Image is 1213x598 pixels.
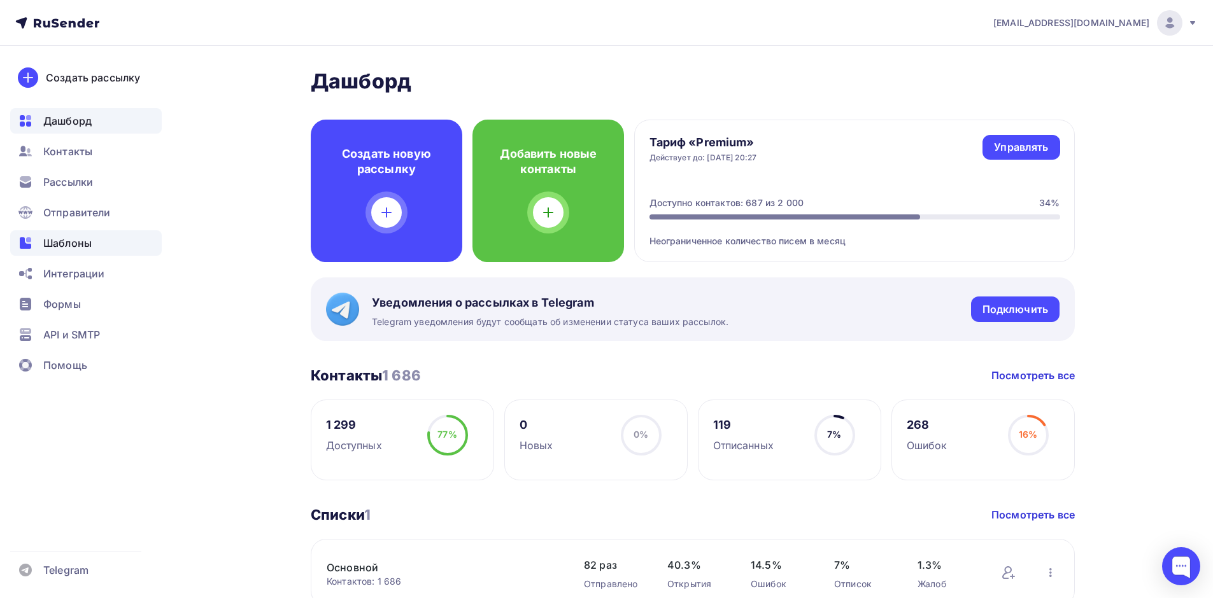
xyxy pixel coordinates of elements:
span: Шаблоны [43,235,92,251]
h3: Списки [311,506,371,524]
span: Дашборд [43,113,92,129]
a: Дашборд [10,108,162,134]
h2: Дашборд [311,69,1075,94]
div: 268 [907,417,947,433]
span: 16% [1019,429,1037,440]
span: Помощь [43,358,87,373]
h4: Добавить новые контакты [493,146,604,177]
span: Контакты [43,144,92,159]
a: Контакты [10,139,162,164]
span: 7% [834,557,892,573]
div: 34% [1039,197,1060,209]
div: Новых [520,438,553,453]
span: 14.5% [751,557,809,573]
span: Уведомления о рассылках в Telegram [372,295,728,310]
span: Telegram уведомления будут сообщать об изменении статуса ваших рассылок. [372,316,728,328]
div: Действует до: [DATE] 20:27 [649,153,757,163]
span: Рассылки [43,174,93,190]
span: 40.3% [667,557,725,573]
div: 119 [713,417,774,433]
div: Ошибок [751,578,809,590]
span: Интеграции [43,266,104,281]
h4: Тариф «Premium» [649,135,757,150]
div: Доступных [326,438,382,453]
h4: Создать новую рассылку [331,146,442,177]
span: 1 686 [382,367,421,384]
span: 1 [364,506,371,523]
div: Неограниченное количество писем в месяц [649,219,1060,247]
div: Подключить [982,302,1048,317]
span: [EMAIL_ADDRESS][DOMAIN_NAME] [993,17,1149,29]
a: Отправители [10,200,162,225]
a: Посмотреть все [991,368,1075,383]
a: Основной [327,560,543,575]
div: Открытия [667,578,725,590]
div: 1 299 [326,417,382,433]
div: Ошибок [907,438,947,453]
span: 77% [437,429,457,440]
span: 7% [827,429,841,440]
a: Посмотреть все [991,507,1075,522]
div: Отписок [834,578,892,590]
div: Отписанных [713,438,774,453]
span: Отправители [43,205,111,220]
h3: Контакты [311,366,421,384]
span: Формы [43,296,81,312]
a: Рассылки [10,169,162,195]
div: Контактов: 1 686 [327,575,558,588]
div: Управлять [994,140,1048,155]
a: Формы [10,291,162,317]
span: Telegram [43,562,89,578]
span: 1.3% [918,557,975,573]
div: Отправлено [584,578,642,590]
a: Шаблоны [10,230,162,256]
span: 82 раз [584,557,642,573]
div: Создать рассылку [46,70,140,85]
div: Доступно контактов: 687 из 2 000 [649,197,804,209]
div: Жалоб [918,578,975,590]
div: 0 [520,417,553,433]
span: 0% [634,429,648,440]
a: [EMAIL_ADDRESS][DOMAIN_NAME] [993,10,1198,36]
span: API и SMTP [43,327,100,342]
